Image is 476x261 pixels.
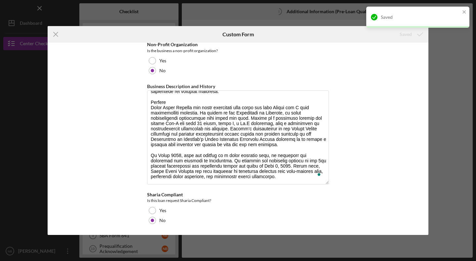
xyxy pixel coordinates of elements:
label: Business Description and History [147,83,215,89]
label: Yes [159,58,166,63]
div: Saved [400,28,412,41]
div: Is this loan request Sharia Compliant? [147,197,329,204]
div: Sharia Compliant [147,192,329,197]
label: No [159,218,166,223]
div: Is the business a non-profit organization? [147,48,329,54]
h6: Custom Form [222,31,254,37]
textarea: To enrich screen reader interactions, please activate Accessibility in Grammarly extension settings [147,90,329,184]
div: Non-Profit Organization [147,42,329,47]
button: Saved [393,28,428,41]
label: Yes [159,208,166,213]
button: close [462,9,467,16]
div: Saved [381,15,460,20]
label: No [159,68,166,73]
